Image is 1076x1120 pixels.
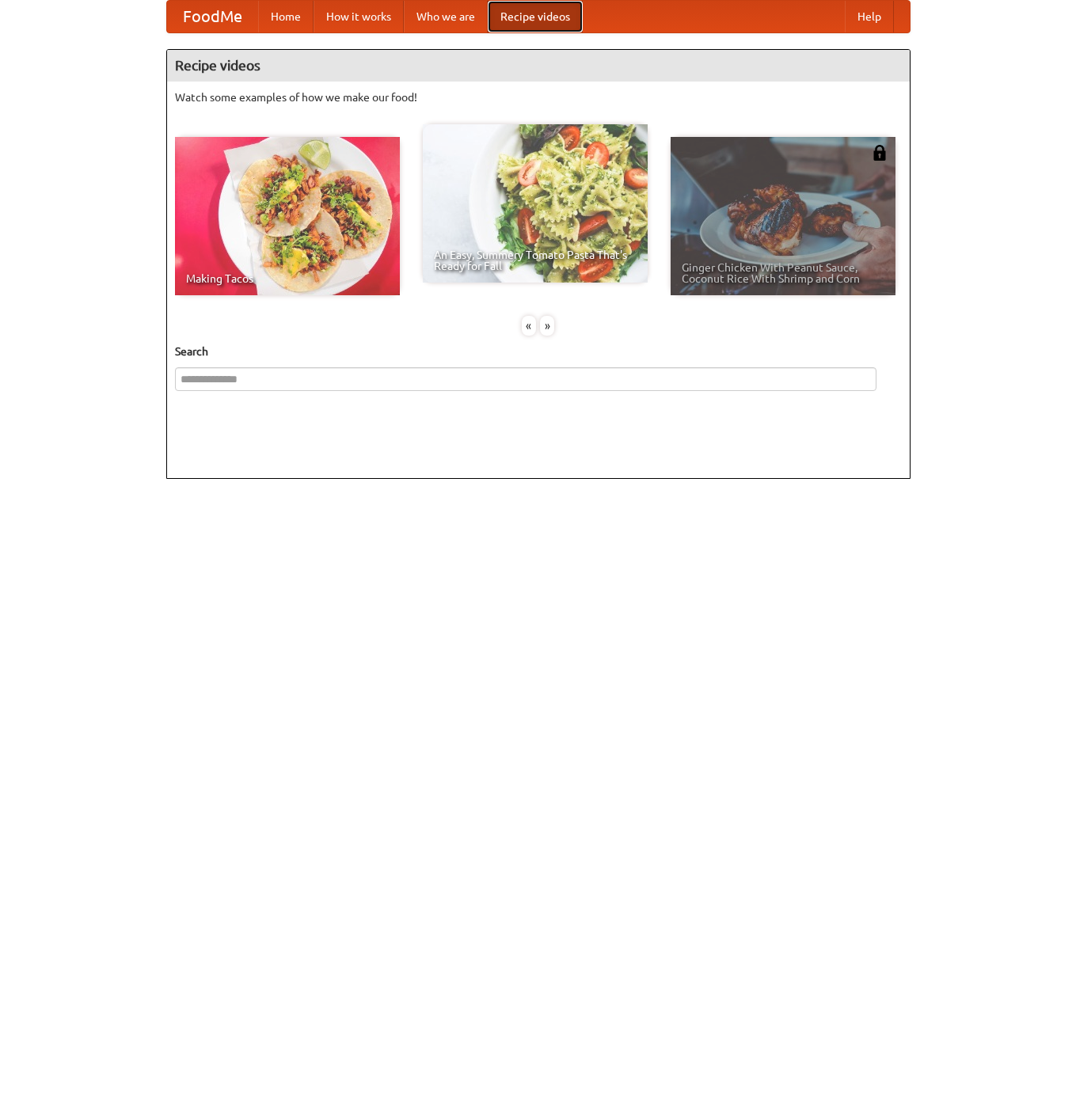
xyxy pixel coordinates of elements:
a: Recipe videos [488,1,583,32]
a: Help [845,1,894,32]
a: Who we are [404,1,488,32]
a: An Easy, Summery Tomato Pasta That's Ready for Fall [423,124,648,283]
div: « [522,316,536,336]
a: Making Tacos [175,137,400,295]
a: Home [258,1,314,32]
img: 483408.png [872,145,888,161]
span: Making Tacos [186,273,389,284]
a: FoodMe [167,1,258,32]
h5: Search [175,344,902,359]
a: How it works [314,1,404,32]
span: An Easy, Summery Tomato Pasta That's Ready for Fall [434,249,637,271]
div: » [540,316,554,336]
p: Watch some examples of how we make our food! [175,89,902,105]
h4: Recipe videos [167,50,910,82]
